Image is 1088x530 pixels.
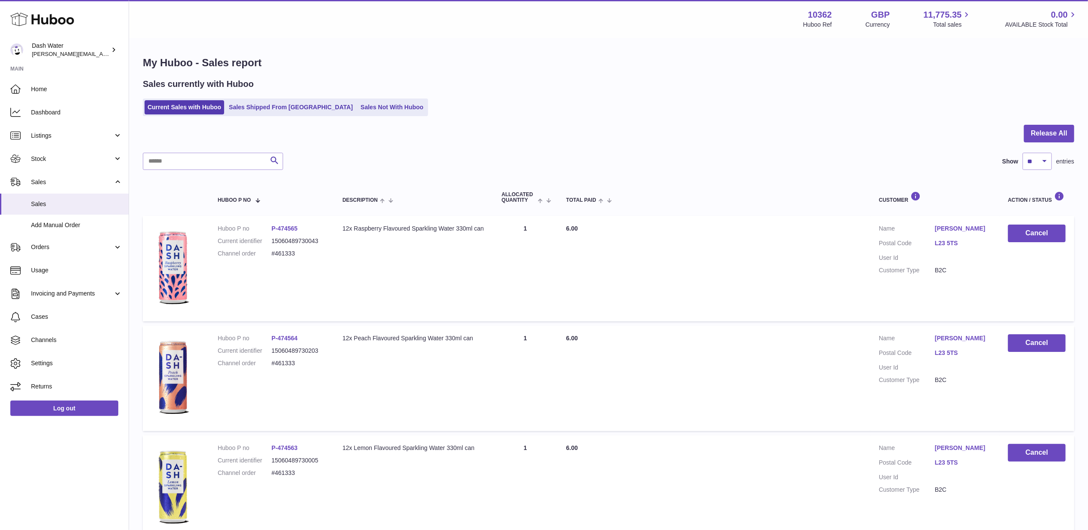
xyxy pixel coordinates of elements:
span: Usage [31,266,122,274]
dt: Postal Code [879,349,935,359]
a: P-474564 [271,335,298,342]
dt: Customer Type [879,376,935,384]
strong: 10362 [808,9,832,21]
a: Sales Shipped From [GEOGRAPHIC_DATA] [226,100,356,114]
a: Sales Not With Huboo [358,100,426,114]
div: Action / Status [1008,191,1066,203]
span: Huboo P no [218,197,251,203]
dt: Channel order [218,359,271,367]
div: 12x Lemon Flavoured Sparkling Water 330ml can [342,444,484,452]
span: ALLOCATED Quantity [502,192,536,203]
img: 103621706197785.png [151,225,194,311]
dd: B2C [935,486,991,494]
div: 12x Peach Flavoured Sparkling Water 330ml can [342,334,484,342]
a: 0.00 AVAILABLE Stock Total [1005,9,1078,29]
dt: User Id [879,254,935,262]
span: Total paid [566,197,596,203]
dt: Name [879,444,935,454]
span: Home [31,85,122,93]
span: Invoicing and Payments [31,290,113,298]
dt: Current identifier [218,456,271,465]
a: Log out [10,401,118,416]
dd: #461333 [271,469,325,477]
a: 11,775.35 Total sales [923,9,971,29]
span: Add Manual Order [31,221,122,229]
span: Returns [31,382,122,391]
span: Sales [31,178,113,186]
div: Customer [879,191,991,203]
img: 103621706197699.png [151,444,194,530]
img: james@dash-water.com [10,43,23,56]
dt: Channel order [218,250,271,258]
dd: B2C [935,266,991,274]
a: [PERSON_NAME] [935,444,991,452]
dt: Current identifier [218,347,271,355]
span: Settings [31,359,122,367]
dt: Name [879,334,935,345]
span: Dashboard [31,108,122,117]
span: Stock [31,155,113,163]
dt: Postal Code [879,239,935,250]
dd: #461333 [271,250,325,258]
dt: User Id [879,473,935,481]
dd: 15060489730005 [271,456,325,465]
dt: Channel order [218,469,271,477]
button: Cancel [1008,334,1066,352]
a: [PERSON_NAME] [935,225,991,233]
dt: Customer Type [879,486,935,494]
a: [PERSON_NAME] [935,334,991,342]
dt: Postal Code [879,459,935,469]
span: Sales [31,200,122,208]
span: 0.00 [1051,9,1068,21]
span: [PERSON_NAME][EMAIL_ADDRESS][DOMAIN_NAME] [32,50,173,57]
a: P-474565 [271,225,298,232]
div: Currency [866,21,890,29]
a: L23 5TS [935,459,991,467]
dt: Name [879,225,935,235]
span: Channels [31,336,122,344]
dd: #461333 [271,359,325,367]
dt: Huboo P no [218,225,271,233]
dt: Customer Type [879,266,935,274]
span: Total sales [933,21,971,29]
h2: Sales currently with Huboo [143,78,254,90]
dt: Huboo P no [218,444,271,452]
a: Current Sales with Huboo [145,100,224,114]
span: Cases [31,313,122,321]
dd: B2C [935,376,991,384]
label: Show [1002,157,1018,166]
span: 11,775.35 [923,9,962,21]
span: 6.00 [566,225,578,232]
strong: GBP [871,9,890,21]
td: 1 [493,326,558,431]
dt: Huboo P no [218,334,271,342]
button: Cancel [1008,225,1066,242]
h1: My Huboo - Sales report [143,56,1074,70]
dt: Current identifier [218,237,271,245]
span: 6.00 [566,444,578,451]
button: Release All [1024,125,1074,142]
dd: 15060489730203 [271,347,325,355]
dt: User Id [879,364,935,372]
span: AVAILABLE Stock Total [1005,21,1078,29]
div: Dash Water [32,42,109,58]
a: L23 5TS [935,239,991,247]
div: Huboo Ref [803,21,832,29]
span: Listings [31,132,113,140]
span: Description [342,197,378,203]
span: Orders [31,243,113,251]
img: 103621706197738.png [151,334,194,420]
button: Cancel [1008,444,1066,462]
div: 12x Raspberry Flavoured Sparkling Water 330ml can [342,225,484,233]
td: 1 [493,216,558,321]
a: P-474563 [271,444,298,451]
span: entries [1056,157,1074,166]
a: L23 5TS [935,349,991,357]
span: 6.00 [566,335,578,342]
dd: 15060489730043 [271,237,325,245]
